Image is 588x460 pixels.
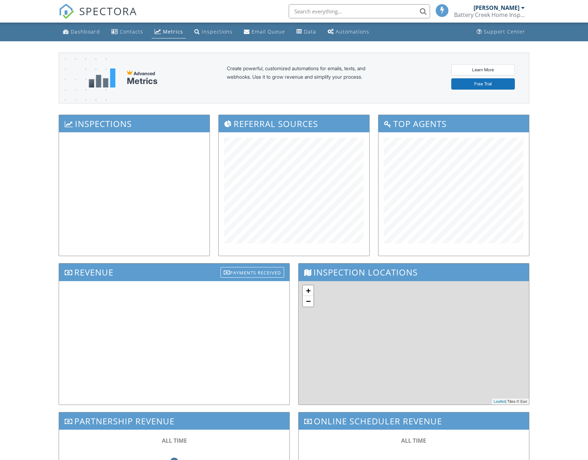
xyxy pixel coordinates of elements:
div: Dashboard [71,28,100,35]
a: Learn More [451,64,515,75]
a: Free Trial [451,78,515,90]
a: Support Center [474,25,528,38]
div: Data [304,28,316,35]
a: Metrics [152,25,186,38]
span: Advanced [134,71,155,76]
a: Dashboard [60,25,103,38]
a: Payments Received [220,265,284,277]
img: metrics-aadfce2e17a16c02574e7fc40e4d6b8174baaf19895a402c862ea781aae8ef5b.svg [89,68,116,87]
div: Contacts [120,28,143,35]
a: Automations (Basic) [325,25,372,38]
div: | Tiles © Esri [492,399,529,405]
a: Zoom out [303,296,313,307]
a: Zoom in [303,285,313,296]
span: SPECTORA [79,4,137,18]
a: SPECTORA [59,10,137,24]
div: [PERSON_NAME] [474,4,519,11]
a: Email Queue [241,25,288,38]
h3: Referral Sources [219,115,369,132]
h3: Inspections [59,115,210,132]
a: Data [294,25,319,38]
h3: Partnership Revenue [59,412,289,430]
div: Create powerful, customized automations for emails, texts, and webhooks. Use it to grow revenue a... [227,64,382,92]
h3: Inspection Locations [299,264,529,281]
a: Leaflet [494,399,505,404]
a: Inspections [192,25,235,38]
div: ALL TIME [73,437,275,444]
div: Battery Creek Home Inspections, LLC [454,11,525,18]
h3: Online Scheduler Revenue [299,412,529,430]
div: Metrics [127,76,158,86]
h3: Top Agents [378,115,529,132]
div: Metrics [163,28,183,35]
h3: Revenue [59,264,289,281]
img: advanced-banner-bg-f6ff0eecfa0ee76150a1dea9fec4b49f333892f74bc19f1b897a312d7a1b2ff3.png [59,53,107,131]
div: Email Queue [252,28,285,35]
div: Inspections [202,28,233,35]
div: Payments Received [220,267,284,278]
a: Contacts [108,25,146,38]
div: ALL TIME [313,437,515,444]
img: The Best Home Inspection Software - Spectora [59,4,74,19]
input: Search everything... [289,4,430,18]
div: Automations [336,28,369,35]
div: Support Center [484,28,525,35]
